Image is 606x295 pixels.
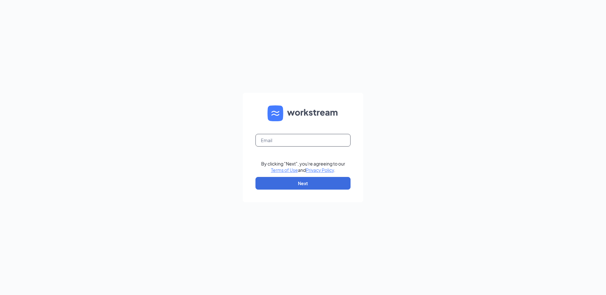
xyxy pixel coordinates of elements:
input: Email [255,134,351,147]
div: By clicking "Next", you're agreeing to our and . [261,160,345,173]
img: WS logo and Workstream text [268,105,338,121]
button: Next [255,177,351,190]
a: Privacy Policy [306,167,334,173]
a: Terms of Use [271,167,298,173]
